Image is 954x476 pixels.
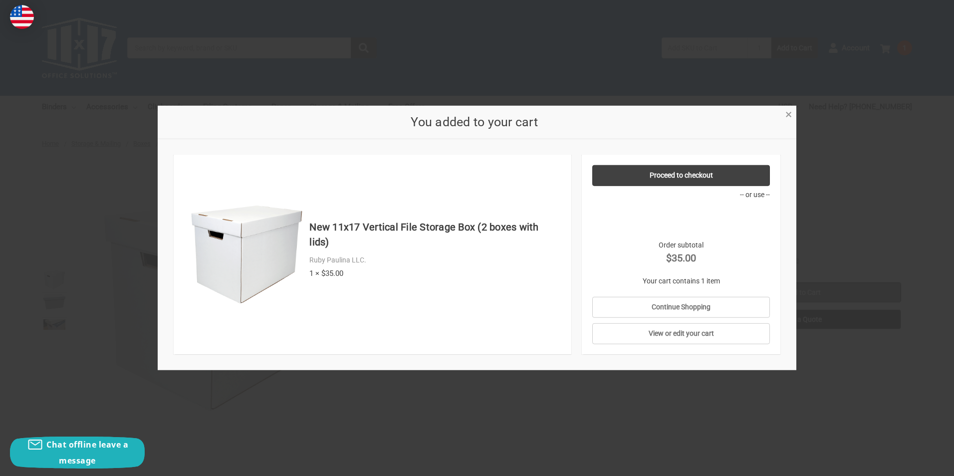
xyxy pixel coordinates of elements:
span: × [785,107,792,122]
img: New 11x17 Vertical File Storage Box (2 boxes with lids) [189,197,304,312]
a: View or edit your cart [592,323,770,344]
p: Your cart contains 1 item [592,276,770,286]
a: Continue Shopping [592,297,770,318]
div: Order subtotal [592,240,770,265]
img: duty and tax information for United States [10,5,34,29]
p: -- or use -- [592,190,770,200]
a: Proceed to checkout [592,165,770,186]
a: Close [783,108,794,119]
span: Chat offline leave a message [46,439,128,466]
strong: $35.00 [592,250,770,265]
div: Ruby Paulina LLC. [309,255,561,265]
h4: New 11x17 Vertical File Storage Box (2 boxes with lids) [309,220,561,249]
button: Chat offline leave a message [10,437,145,469]
h2: You added to your cart [174,113,775,132]
div: 1 × $35.00 [309,268,561,279]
